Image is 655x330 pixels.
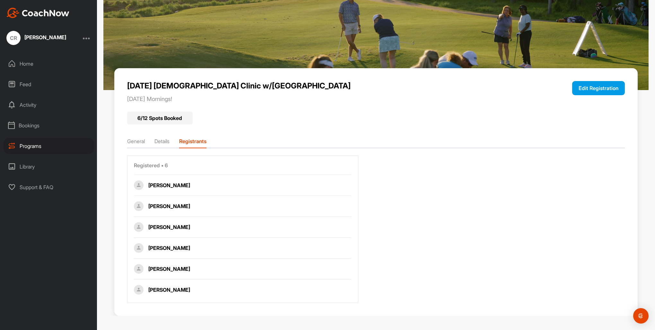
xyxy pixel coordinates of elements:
div: [PERSON_NAME] [148,265,353,273]
div: [PERSON_NAME] [148,202,353,210]
div: CR [6,31,21,45]
div: Open Intercom Messenger [633,308,649,324]
div: 6 / 12 Spots Booked [127,112,193,124]
li: General [127,137,145,148]
div: Activity [4,97,94,113]
img: Profile picture [134,201,144,211]
li: Details [154,137,170,148]
div: Feed [4,76,94,92]
div: Programs [4,138,94,154]
div: [PERSON_NAME] [148,181,353,189]
img: Profile picture [134,285,144,295]
div: [PERSON_NAME] [24,35,66,40]
img: CoachNow [6,8,69,18]
div: Home [4,56,94,72]
button: Edit Registration [572,81,625,95]
img: Profile picture [134,243,144,253]
div: Bookings [4,117,94,133]
div: Library [4,159,94,175]
div: Support & FAQ [4,179,94,195]
div: [PERSON_NAME] [148,244,353,252]
div: [PERSON_NAME] [148,286,353,294]
img: Profile picture [134,222,144,232]
p: [DATE] Mornings! [127,96,525,103]
p: [DATE] [DEMOGRAPHIC_DATA] Clinic w/[GEOGRAPHIC_DATA] [127,81,525,90]
div: [PERSON_NAME] [148,223,353,231]
img: Profile picture [134,264,144,274]
span: Registered • 6 [134,162,168,169]
li: Registrants [179,137,206,148]
img: Profile picture [134,180,144,190]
